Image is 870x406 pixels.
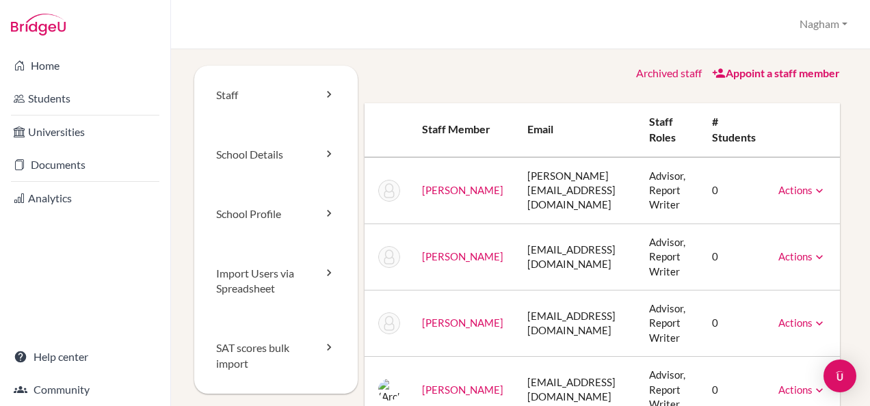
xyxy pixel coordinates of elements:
[11,14,66,36] img: Bridge-U
[3,376,168,403] a: Community
[701,157,767,224] td: 0
[516,224,638,290] td: [EMAIL_ADDRESS][DOMAIN_NAME]
[701,224,767,290] td: 0
[3,52,168,79] a: Home
[3,85,168,112] a: Students
[701,103,767,157] th: # students
[422,250,503,262] a: [PERSON_NAME]
[778,316,826,329] a: Actions
[638,103,701,157] th: Staff roles
[3,185,168,212] a: Analytics
[378,312,400,334] img: (Archived) Gauri Arur
[3,118,168,146] a: Universities
[636,66,702,79] a: Archived staff
[793,12,854,37] button: Nagham
[638,224,701,290] td: Advisor, Report Writer
[422,316,503,329] a: [PERSON_NAME]
[701,290,767,357] td: 0
[778,184,826,196] a: Actions
[638,157,701,224] td: Advisor, Report Writer
[194,319,358,394] a: SAT scores bulk import
[422,383,503,396] a: [PERSON_NAME]
[378,246,400,268] img: (Archived) Maleha Arif
[516,157,638,224] td: [PERSON_NAME][EMAIL_ADDRESS][DOMAIN_NAME]
[3,151,168,178] a: Documents
[712,66,840,79] a: Appoint a staff member
[778,250,826,262] a: Actions
[194,244,358,319] a: Import Users via Spreadsheet
[516,290,638,357] td: [EMAIL_ADDRESS][DOMAIN_NAME]
[378,180,400,202] img: Sonia Abdallah
[194,125,358,185] a: School Details
[194,185,358,244] a: School Profile
[3,343,168,370] a: Help center
[823,360,856,392] div: Open Intercom Messenger
[516,103,638,157] th: Email
[378,379,400,401] img: (Archived) Michael Bartlett
[411,103,516,157] th: Staff member
[638,290,701,357] td: Advisor, Report Writer
[422,184,503,196] a: [PERSON_NAME]
[194,66,358,125] a: Staff
[778,383,826,396] a: Actions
